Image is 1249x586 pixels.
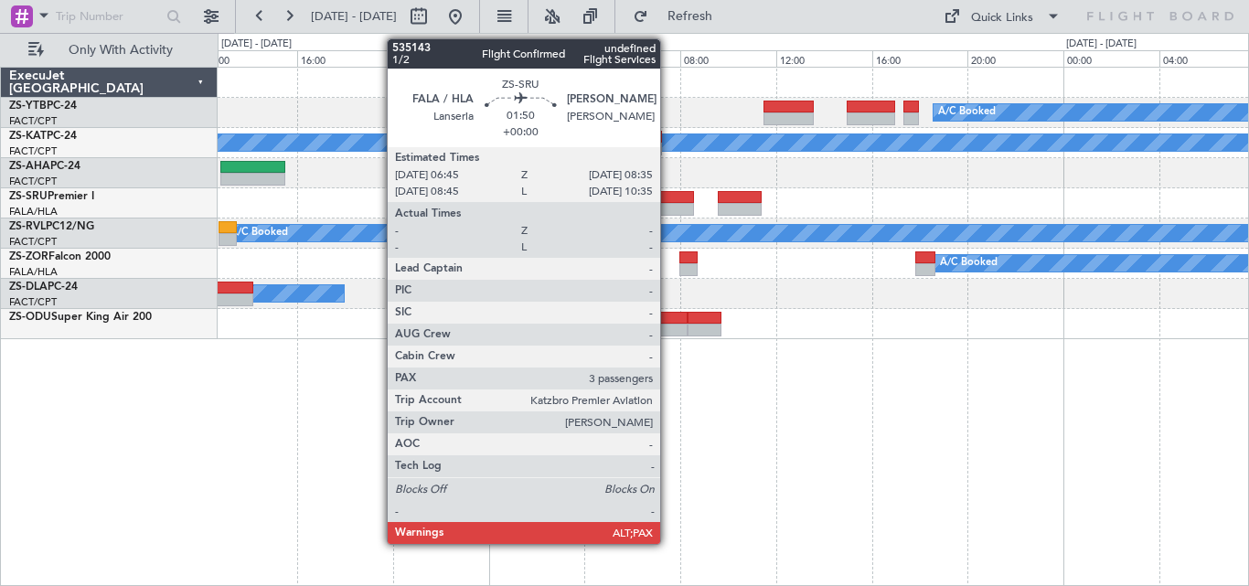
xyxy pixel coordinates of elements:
[230,219,288,247] div: A/C Booked
[624,2,734,31] button: Refresh
[9,265,58,279] a: FALA/HLA
[9,131,47,142] span: ZS-KAT
[56,3,161,30] input: Trip Number
[938,99,996,126] div: A/C Booked
[221,37,292,52] div: [DATE] - [DATE]
[940,250,998,277] div: A/C Booked
[776,50,872,67] div: 12:00
[872,50,968,67] div: 16:00
[9,282,48,293] span: ZS-DLA
[9,221,46,232] span: ZS-RVL
[9,235,57,249] a: FACT/CPT
[967,50,1063,67] div: 20:00
[9,161,80,172] a: ZS-AHAPC-24
[9,312,152,323] a: ZS-ODUSuper King Air 200
[393,50,489,67] div: 20:00
[584,50,680,67] div: 04:00
[9,221,94,232] a: ZS-RVLPC12/NG
[9,175,57,188] a: FACT/CPT
[9,101,77,112] a: ZS-YTBPC-24
[201,50,297,67] div: 12:00
[9,205,58,218] a: FALA/HLA
[48,44,193,57] span: Only With Activity
[9,101,47,112] span: ZS-YTB
[652,10,729,23] span: Refresh
[9,191,94,202] a: ZS-SRUPremier I
[9,144,57,158] a: FACT/CPT
[9,295,57,309] a: FACT/CPT
[1066,37,1137,52] div: [DATE] - [DATE]
[297,50,393,67] div: 16:00
[311,8,397,25] span: [DATE] - [DATE]
[9,251,111,262] a: ZS-ZORFalcon 2000
[1063,50,1159,67] div: 00:00
[934,2,1070,31] button: Quick Links
[9,312,51,323] span: ZS-ODU
[492,37,562,52] div: [DATE] - [DATE]
[489,50,585,67] div: 00:00
[9,251,48,262] span: ZS-ZOR
[9,161,50,172] span: ZS-AHA
[9,191,48,202] span: ZS-SRU
[680,50,776,67] div: 08:00
[9,282,78,293] a: ZS-DLAPC-24
[9,114,57,128] a: FACT/CPT
[20,36,198,65] button: Only With Activity
[971,9,1033,27] div: Quick Links
[9,131,77,142] a: ZS-KATPC-24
